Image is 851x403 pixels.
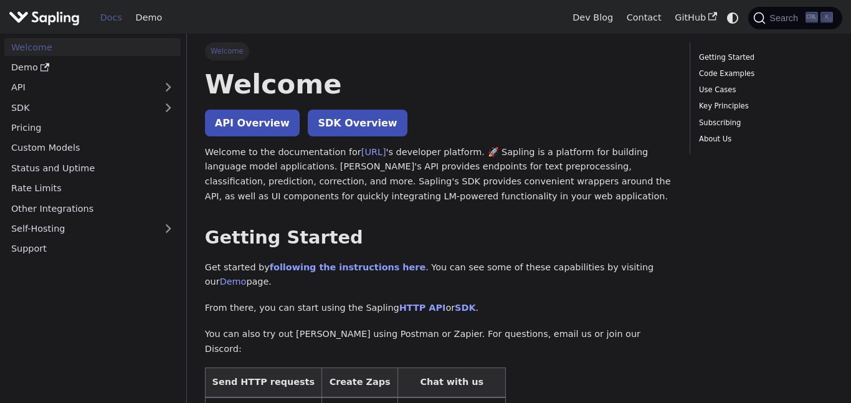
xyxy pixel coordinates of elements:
th: Create Zaps [321,368,398,397]
span: Welcome [205,42,249,60]
a: API [4,78,156,97]
a: Code Examples [699,68,829,80]
img: Sapling.ai [9,9,80,27]
button: Search (Ctrl+K) [748,7,842,29]
a: Contact [620,8,668,27]
p: Get started by . You can see some of these capabilities by visiting our page. [205,260,672,290]
span: Search [766,13,806,23]
a: Use Cases [699,84,829,96]
p: Welcome to the documentation for 's developer platform. 🚀 Sapling is a platform for building lang... [205,145,672,204]
h1: Welcome [205,67,672,101]
a: SDK [455,303,475,313]
th: Chat with us [398,368,506,397]
button: Switch between dark and light mode (currently system mode) [724,9,742,27]
a: SDK [4,98,156,116]
a: following the instructions here [270,262,425,272]
a: Sapling.ai [9,9,84,27]
th: Send HTTP requests [205,368,321,397]
a: Custom Models [4,139,181,157]
h2: Getting Started [205,227,672,249]
a: Demo [129,8,169,27]
p: From there, you can start using the Sapling or . [205,301,672,316]
a: HTTP API [399,303,446,313]
a: Subscribing [699,117,829,129]
a: Getting Started [699,52,829,64]
kbd: K [820,12,833,23]
a: Status and Uptime [4,159,181,177]
a: [URL] [361,147,386,157]
a: Other Integrations [4,199,181,217]
a: Docs [93,8,129,27]
a: About Us [699,133,829,145]
a: GitHub [668,8,723,27]
a: Demo [4,59,181,77]
a: Pricing [4,119,181,137]
a: Demo [220,277,247,287]
a: Support [4,240,181,258]
a: Welcome [4,38,181,56]
a: API Overview [205,110,300,136]
a: Key Principles [699,100,829,112]
a: Rate Limits [4,179,181,197]
p: You can also try out [PERSON_NAME] using Postman or Zapier. For questions, email us or join our D... [205,327,672,357]
a: Self-Hosting [4,220,181,238]
a: SDK Overview [308,110,407,136]
button: Expand sidebar category 'API' [156,78,181,97]
a: Dev Blog [566,8,619,27]
nav: Breadcrumbs [205,42,672,60]
button: Expand sidebar category 'SDK' [156,98,181,116]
